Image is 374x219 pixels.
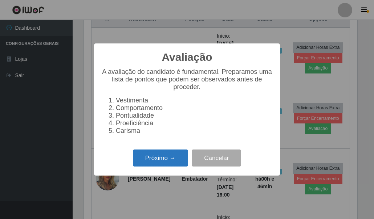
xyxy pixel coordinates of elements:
li: Proeficiência [116,119,273,127]
li: Pontualidade [116,112,273,119]
p: A avaliação do candidato é fundamental. Preparamos uma lista de pontos que podem ser observados a... [101,68,273,91]
li: Comportamento [116,104,273,112]
li: Carisma [116,127,273,135]
li: Vestimenta [116,97,273,104]
button: Cancelar [192,149,241,167]
h2: Avaliação [162,51,212,64]
button: Próximo → [133,149,188,167]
